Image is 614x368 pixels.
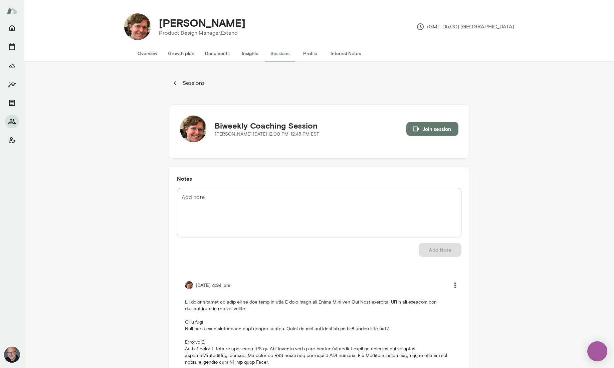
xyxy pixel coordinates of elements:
button: Profile [295,45,325,61]
img: Jonathan Sims [124,13,151,40]
img: Mento [7,4,17,17]
button: Insights [5,77,19,91]
button: Sessions [5,40,19,53]
h6: [DATE] 4:34 pm [196,282,230,289]
img: Jonathan Sims [185,281,193,289]
button: Growth Plan [5,59,19,72]
img: Jonathan Sims [180,116,207,142]
img: Nick Gould [4,347,20,363]
button: Sessions [265,45,295,61]
button: Join session [406,122,458,136]
button: Growth plan [163,45,200,61]
h6: Notes [177,175,461,183]
button: Documents [200,45,235,61]
button: Overview [132,45,163,61]
button: more [448,278,462,292]
h4: [PERSON_NAME] [159,16,245,29]
button: Sessions [169,76,208,90]
p: Sessions [181,79,205,87]
button: Internal Notes [325,45,366,61]
p: [PERSON_NAME] · [DATE] · 12:00 PM-12:45 PM EST [215,131,319,138]
p: Product Design Manager, Extend [159,29,245,37]
button: Documents [5,96,19,110]
button: Client app [5,134,19,147]
h5: Biweekly Coaching Session [215,120,319,131]
p: (GMT-05:00) [GEOGRAPHIC_DATA] [416,23,514,31]
button: Members [5,115,19,128]
button: Home [5,21,19,35]
button: Insights [235,45,265,61]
